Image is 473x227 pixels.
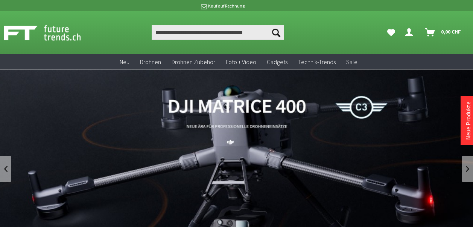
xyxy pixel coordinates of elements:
[341,54,363,70] a: Sale
[268,25,284,40] button: Suchen
[140,58,161,66] span: Drohnen
[135,54,166,70] a: Drohnen
[4,23,97,42] img: Shop Futuretrends - zur Startseite wechseln
[402,25,419,40] a: Dein Konto
[441,26,461,38] span: 0,00 CHF
[152,25,284,40] input: Produkt, Marke, Kategorie, EAN, Artikelnummer…
[293,54,341,70] a: Technik-Trends
[267,58,287,66] span: Gadgets
[221,54,262,70] a: Foto + Video
[262,54,293,70] a: Gadgets
[346,58,357,66] span: Sale
[422,25,465,40] a: Warenkorb
[383,25,399,40] a: Meine Favoriten
[464,101,472,140] a: Neue Produkte
[172,58,215,66] span: Drohnen Zubehör
[226,58,256,66] span: Foto + Video
[120,58,129,66] span: Neu
[166,54,221,70] a: Drohnen Zubehör
[298,58,336,66] span: Technik-Trends
[114,54,135,70] a: Neu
